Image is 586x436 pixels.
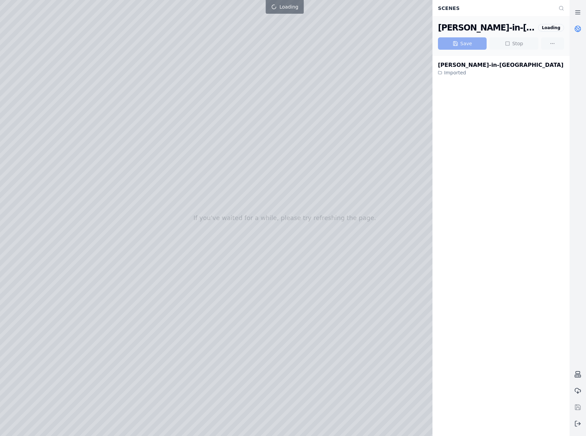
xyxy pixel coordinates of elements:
[279,3,298,10] span: Loading
[434,2,554,15] div: Scenes
[438,69,563,76] div: Imported
[438,61,563,69] div: [PERSON_NAME]-in-[GEOGRAPHIC_DATA]
[438,22,535,33] div: Barrow-in-Furness
[538,24,564,32] div: Loading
